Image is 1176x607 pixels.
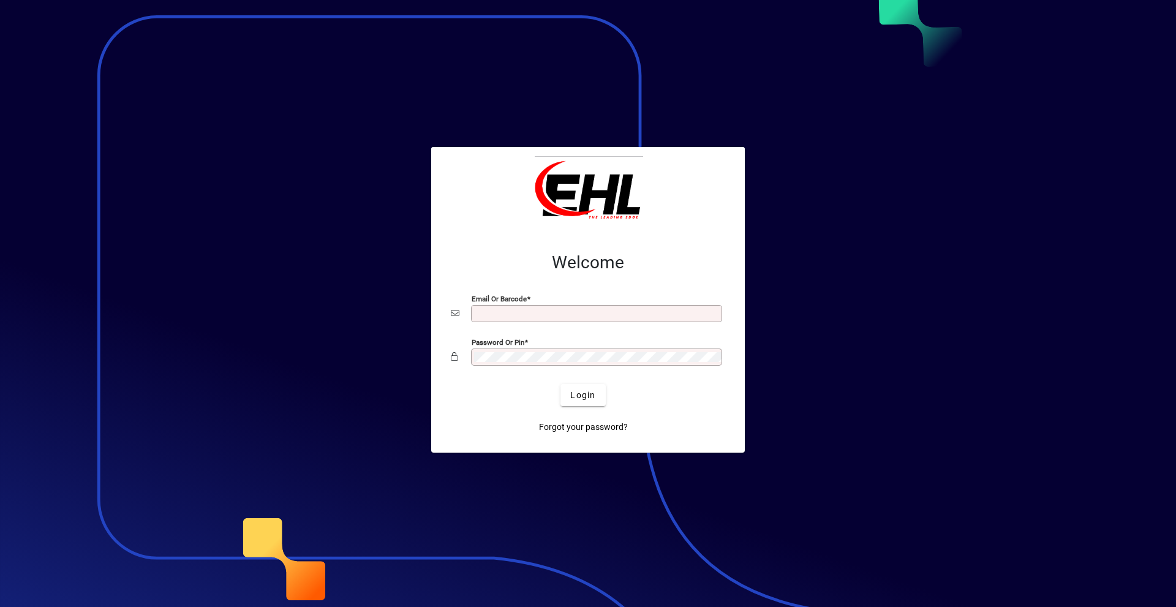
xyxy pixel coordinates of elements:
mat-label: Email or Barcode [472,295,527,303]
mat-label: Password or Pin [472,338,524,347]
button: Login [560,384,605,406]
a: Forgot your password? [534,416,633,438]
span: Login [570,389,595,402]
span: Forgot your password? [539,421,628,434]
h2: Welcome [451,252,725,273]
